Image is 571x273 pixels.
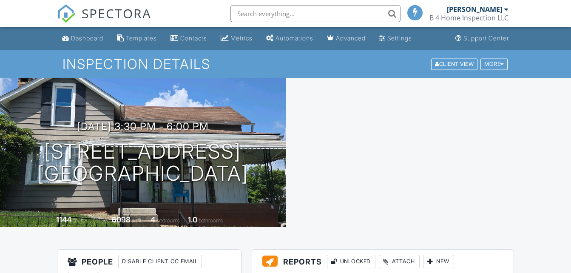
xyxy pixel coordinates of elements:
[376,31,415,46] a: Settings
[430,60,480,67] a: Client View
[431,58,477,70] div: Client View
[327,255,375,268] div: Unlocked
[480,58,508,70] div: More
[452,31,512,46] a: Support Center
[62,57,509,71] h1: Inspection Details
[217,31,256,46] a: Metrics
[263,31,317,46] a: Automations (Basic)
[276,34,313,42] div: Automations
[57,11,151,29] a: SPECTORA
[132,217,142,224] span: sq.ft.
[447,5,502,14] div: [PERSON_NAME]
[112,215,131,224] div: 6098
[77,121,209,132] h3: [DATE] 3:30 pm - 6:00 pm
[429,14,509,22] div: B 4 Home Inspection LLC
[57,4,76,23] img: The Best Home Inspection Software - Spectora
[188,215,197,224] div: 1.0
[423,255,454,268] div: New
[379,255,420,268] div: Attach
[151,215,155,224] div: 4
[156,217,180,224] span: bedrooms
[59,31,107,46] a: Dashboard
[73,217,85,224] span: sq. ft.
[56,215,71,224] div: 1144
[230,34,253,42] div: Metrics
[463,34,509,42] div: Support Center
[93,217,111,224] span: Lot Size
[230,5,401,22] input: Search everything...
[324,31,369,46] a: Advanced
[180,34,207,42] div: Contacts
[82,4,151,22] span: SPECTORA
[199,217,223,224] span: bathrooms
[336,34,366,42] div: Advanced
[126,34,157,42] div: Templates
[118,255,202,268] div: Disable Client CC Email
[387,34,412,42] div: Settings
[71,34,103,42] div: Dashboard
[114,31,160,46] a: Templates
[37,140,248,185] h1: [STREET_ADDRESS] [GEOGRAPHIC_DATA]
[167,31,210,46] a: Contacts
